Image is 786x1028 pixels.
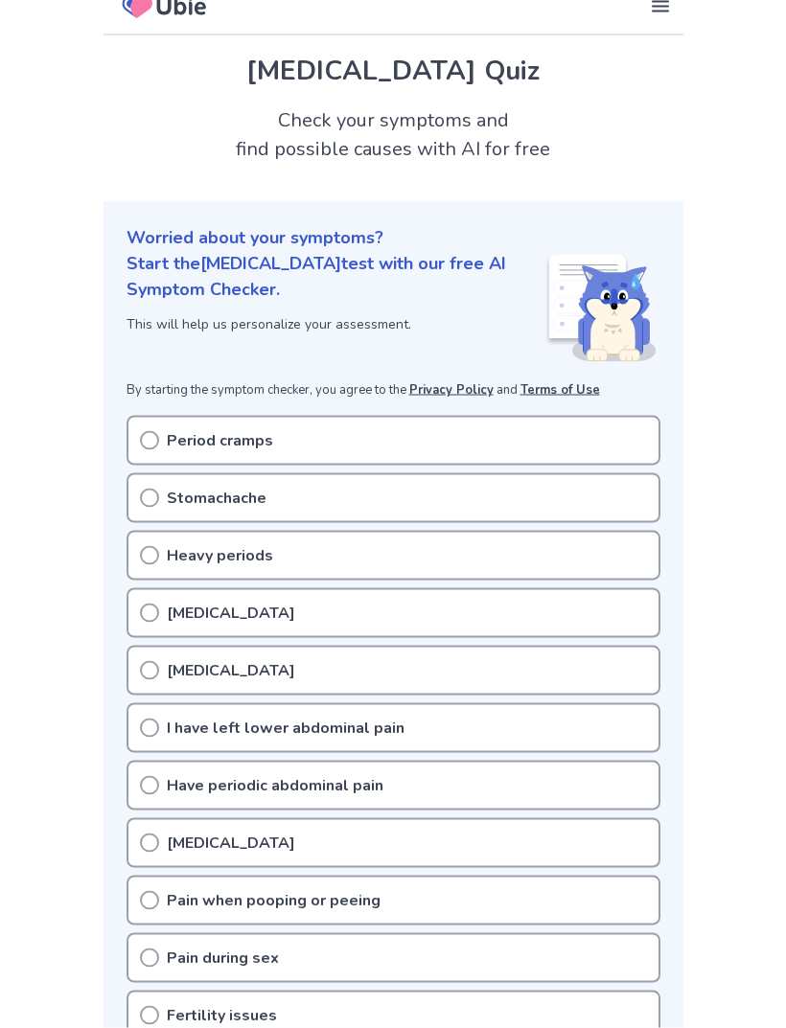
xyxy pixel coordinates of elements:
[167,832,295,855] p: [MEDICAL_DATA]
[167,429,273,452] p: Period cramps
[104,106,683,164] h2: Check your symptoms and find possible causes with AI for free
[167,889,381,912] p: Pain when pooping or peeing
[127,51,660,91] h1: [MEDICAL_DATA] Quiz
[167,774,383,797] p: Have periodic abdominal pain
[520,381,600,399] a: Terms of Use
[127,225,660,251] p: Worried about your symptoms?
[167,1004,277,1027] p: Fertility issues
[127,381,660,400] p: By starting the symptom checker, you agree to the and
[167,947,279,970] p: Pain during sex
[127,251,545,303] p: Start the [MEDICAL_DATA] test with our free AI Symptom Checker.
[545,255,657,362] img: Shiba
[167,659,295,682] p: [MEDICAL_DATA]
[409,381,494,399] a: Privacy Policy
[127,314,545,334] p: This will help us personalize your assessment.
[167,487,266,510] p: Stomachache
[167,544,273,567] p: Heavy periods
[167,717,405,740] p: I have left lower abdominal pain
[167,602,295,625] p: [MEDICAL_DATA]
